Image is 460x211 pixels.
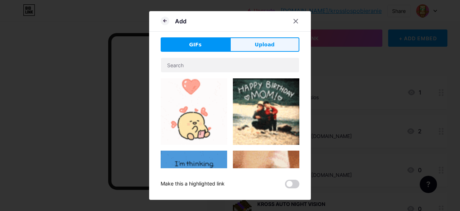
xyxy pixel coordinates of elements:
[230,37,299,52] button: Upload
[175,17,187,26] div: Add
[189,41,202,49] span: GIFs
[233,78,299,145] img: Gihpy
[161,58,299,72] input: Search
[161,37,230,52] button: GIFs
[161,78,227,145] img: Gihpy
[255,41,275,49] span: Upload
[161,180,225,188] div: Make this a highlighted link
